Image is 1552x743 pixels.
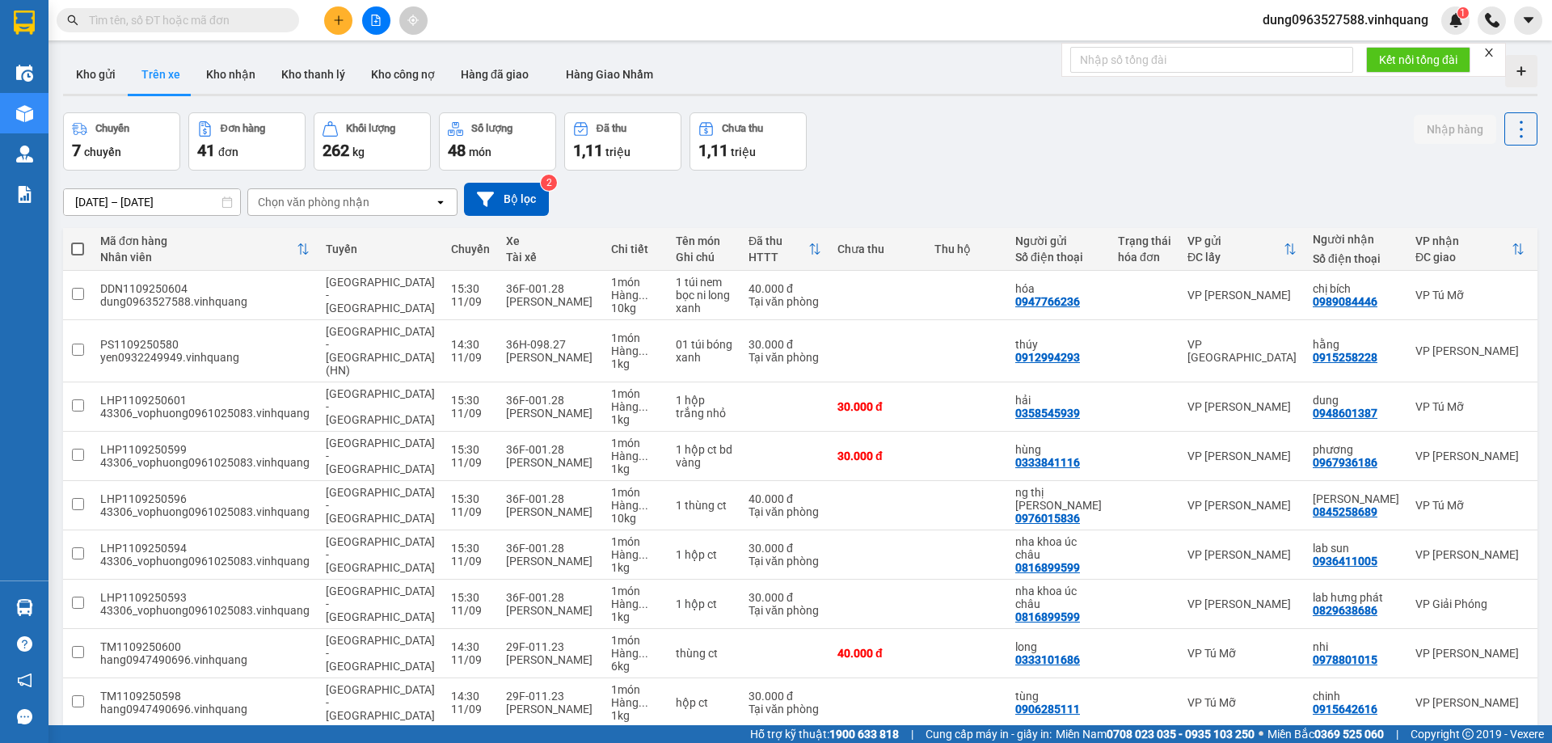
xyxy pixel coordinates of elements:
[100,653,310,666] div: hang0947490696.vinhquang
[92,228,318,271] th: Toggle SortBy
[639,450,648,462] span: ...
[1415,251,1512,264] div: ĐC giao
[506,407,595,420] div: [PERSON_NAME]
[100,555,310,568] div: 43306_vophuong0961025083.vinhquang
[100,505,310,518] div: 43306_vophuong0961025083.vinhquang
[100,591,310,604] div: LHP1109250593
[639,597,648,610] span: ...
[1015,561,1080,574] div: 0816899599
[451,591,490,604] div: 15:30
[676,696,732,709] div: hộp ct
[1313,591,1399,604] div: lab hưng phát
[1313,338,1399,351] div: hằng
[451,604,490,617] div: 11/09
[676,443,732,469] div: 1 hộp ct bd vàng
[750,725,899,743] span: Hỗ trợ kỹ thuật:
[749,251,808,264] div: HTTT
[64,189,240,215] input: Select a date range.
[1366,47,1470,73] button: Kết nối tổng đài
[611,535,660,548] div: 1 món
[611,437,660,450] div: 1 món
[1313,407,1377,420] div: 0948601387
[451,282,490,295] div: 15:30
[611,597,660,610] div: Hàng thông thường
[676,251,732,264] div: Ghi chú
[1015,610,1080,623] div: 0816899599
[1313,394,1399,407] div: dung
[448,141,466,160] span: 48
[1313,542,1399,555] div: lab sun
[566,68,653,81] span: Hàng Giao Nhầm
[611,499,660,512] div: Hàng thông thường
[1187,450,1297,462] div: VP [PERSON_NAME]
[1485,13,1499,27] img: phone-icon
[1314,728,1384,741] strong: 0369 525 060
[611,276,660,289] div: 1 món
[639,647,648,660] span: ...
[611,486,660,499] div: 1 món
[84,146,121,158] span: chuyến
[1187,548,1297,561] div: VP [PERSON_NAME]
[100,443,310,456] div: LHP1109250599
[352,146,365,158] span: kg
[1313,492,1399,505] div: NGỌC LY
[611,462,660,475] div: 1 kg
[326,486,435,525] span: [GEOGRAPHIC_DATA] - [GEOGRAPHIC_DATA]
[451,492,490,505] div: 15:30
[326,276,435,315] span: [GEOGRAPHIC_DATA] - [GEOGRAPHIC_DATA]
[611,413,660,426] div: 1 kg
[451,690,490,703] div: 14:30
[676,276,732,315] div: 1 túi nem bọc ni long xanh
[611,400,660,413] div: Hàng thông thường
[221,123,265,134] div: Đơn hàng
[1187,400,1297,413] div: VP [PERSON_NAME]
[506,604,595,617] div: [PERSON_NAME]
[258,194,369,210] div: Chọn văn phòng nhận
[16,186,33,203] img: solution-icon
[749,542,821,555] div: 30.000 đ
[611,302,660,315] div: 10 kg
[506,690,595,703] div: 29F-011.23
[451,407,490,420] div: 11/09
[749,295,821,308] div: Tại văn phòng
[1313,703,1377,716] div: 0915642616
[506,251,595,264] div: Tài xế
[451,640,490,653] div: 14:30
[193,55,268,94] button: Kho nhận
[564,112,681,171] button: Đã thu1,11 triệu
[676,499,732,512] div: 1 thùng ct
[676,234,732,247] div: Tên món
[611,585,660,597] div: 1 món
[1259,731,1263,737] span: ⚪️
[100,394,310,407] div: LHP1109250601
[451,505,490,518] div: 11/09
[451,555,490,568] div: 11/09
[1015,585,1102,610] div: nha khoa úc châu
[1179,228,1305,271] th: Toggle SortBy
[749,338,821,351] div: 30.000 đ
[326,634,435,673] span: [GEOGRAPHIC_DATA] - [GEOGRAPHIC_DATA]
[100,542,310,555] div: LHP1109250594
[1415,289,1525,302] div: VP Tú Mỡ
[1313,690,1399,703] div: chinh
[829,728,899,741] strong: 1900 633 818
[1015,456,1080,469] div: 0333841116
[1313,252,1399,265] div: Số điện thoại
[471,123,512,134] div: Số lượng
[100,251,297,264] div: Nhân viên
[506,394,595,407] div: 36F-001.28
[1056,725,1255,743] span: Miền Nam
[690,112,807,171] button: Chưa thu1,11 triệu
[749,351,821,364] div: Tại văn phòng
[698,141,728,160] span: 1,11
[1250,10,1441,30] span: dung0963527588.vinhquang
[611,344,660,357] div: Hàng thông thường
[362,6,390,35] button: file-add
[1187,234,1284,247] div: VP gửi
[506,555,595,568] div: [PERSON_NAME]
[639,499,648,512] span: ...
[451,542,490,555] div: 15:30
[1415,400,1525,413] div: VP Tú Mỡ
[1015,338,1102,351] div: thúy
[1313,640,1399,653] div: nhi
